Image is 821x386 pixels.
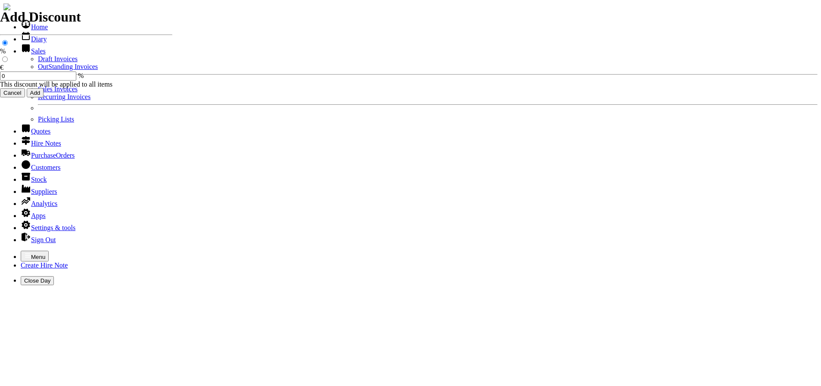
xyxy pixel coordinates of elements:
a: Customers [21,164,60,171]
a: Quotes [21,128,50,135]
a: Analytics [21,200,57,207]
button: Menu [21,251,49,261]
button: Close Day [21,276,54,285]
input: % [2,40,8,46]
li: Sales [21,43,818,123]
input: € [2,56,8,62]
input: Add [27,88,44,97]
li: Suppliers [21,184,818,196]
a: Stock [21,176,47,183]
a: Suppliers [21,188,57,195]
a: PurchaseOrders [21,152,75,159]
ul: Sales [21,55,818,123]
a: Create Hire Note [21,261,68,269]
a: Settings & tools [21,224,75,231]
a: Sign Out [21,236,56,243]
a: Apps [21,212,46,219]
a: Hire Notes [21,140,61,147]
li: Stock [21,171,818,184]
a: Picking Lists [38,115,74,123]
span: % [78,72,84,79]
li: Hire Notes [21,135,818,147]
